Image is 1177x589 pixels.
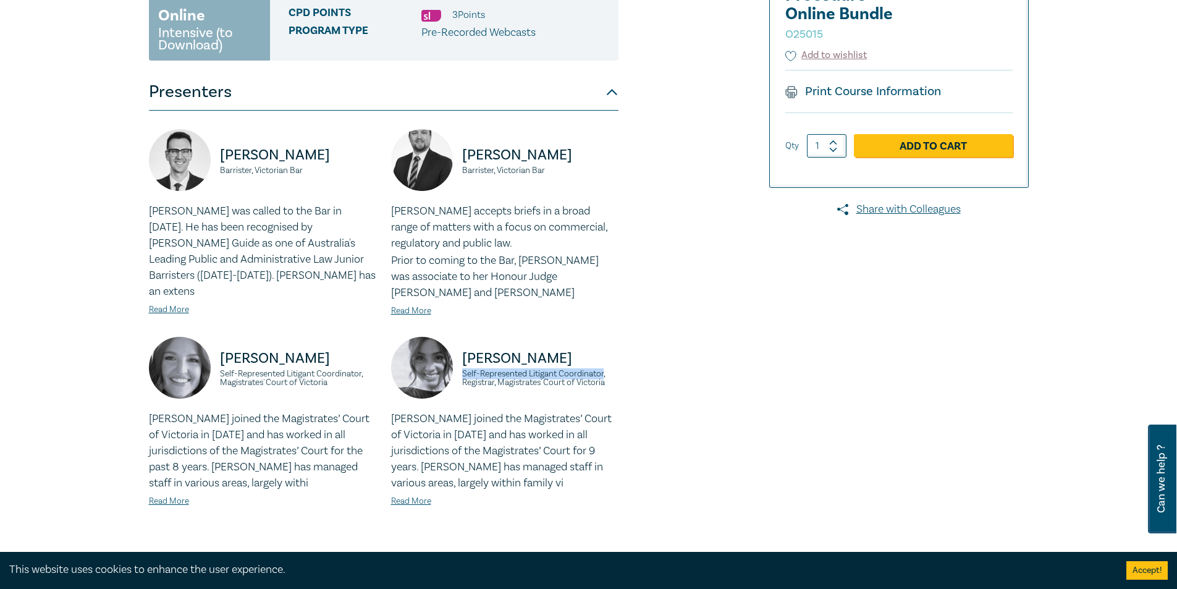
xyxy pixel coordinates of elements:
[769,201,1029,218] a: Share with Colleagues
[391,337,453,399] img: https://s3.ap-southeast-2.amazonaws.com/leo-cussen-store-production-content/Contacts/Renee%20Kons...
[421,10,441,22] img: Substantive Law
[785,83,942,100] a: Print Course Information
[149,496,189,507] a: Read More
[149,304,189,315] a: Read More
[149,546,618,583] button: Description
[220,349,376,368] p: [PERSON_NAME]
[149,74,618,111] button: Presenters
[220,166,376,175] small: Barrister, Victorian Bar
[1126,561,1168,580] button: Accept cookies
[149,129,211,191] img: https://s3.ap-southeast-2.amazonaws.com/leo-cussen-store-production-content/Contacts/Steven%20Brn...
[452,7,485,23] li: 3 Point s
[391,253,618,301] p: Prior to coming to the Bar, [PERSON_NAME] was associate to her Honour Judge [PERSON_NAME] and [PE...
[149,337,211,399] img: https://s3.ap-southeast-2.amazonaws.com/leo-cussen-store-production-content/Contacts/Brydie%20Car...
[391,129,453,191] img: https://s3.ap-southeast-2.amazonaws.com/leo-cussen-store-production-content/Contacts/Simon%20Bobk...
[785,48,867,62] button: Add to wishlist
[158,27,261,51] small: Intensive (to Download)
[289,25,421,41] span: Program type
[391,496,431,507] a: Read More
[391,305,431,316] a: Read More
[391,411,618,491] p: [PERSON_NAME] joined the Magistrates’ Court of Victoria in [DATE] and has worked in all jurisdict...
[220,145,376,165] p: [PERSON_NAME]
[854,134,1013,158] a: Add to Cart
[289,7,421,23] span: CPD Points
[421,25,536,41] p: Pre-Recorded Webcasts
[462,145,618,165] p: [PERSON_NAME]
[785,139,799,153] label: Qty
[785,27,823,41] small: O25015
[149,203,376,300] p: [PERSON_NAME] was called to the Bar in [DATE]. He has been recognised by [PERSON_NAME] Guide as o...
[1155,432,1167,526] span: Can we help ?
[462,166,618,175] small: Barrister, Victorian Bar
[391,203,618,252] p: [PERSON_NAME] accepts briefs in a broad range of matters with a focus on commercial, regulatory a...
[149,411,376,491] p: [PERSON_NAME] joined the Magistrates’ Court of Victoria in [DATE] and has worked in all jurisdict...
[158,4,205,27] h3: Online
[220,370,376,387] small: Self-Represented Litigant Coordinator, Magistrates' Court of Victoria
[807,134,846,158] input: 1
[462,370,618,387] small: Self-Represented Litigant Coordinator, Registrar, Magistrates' Court of Victoria
[9,562,1108,578] div: This website uses cookies to enhance the user experience.
[462,349,618,368] p: [PERSON_NAME]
